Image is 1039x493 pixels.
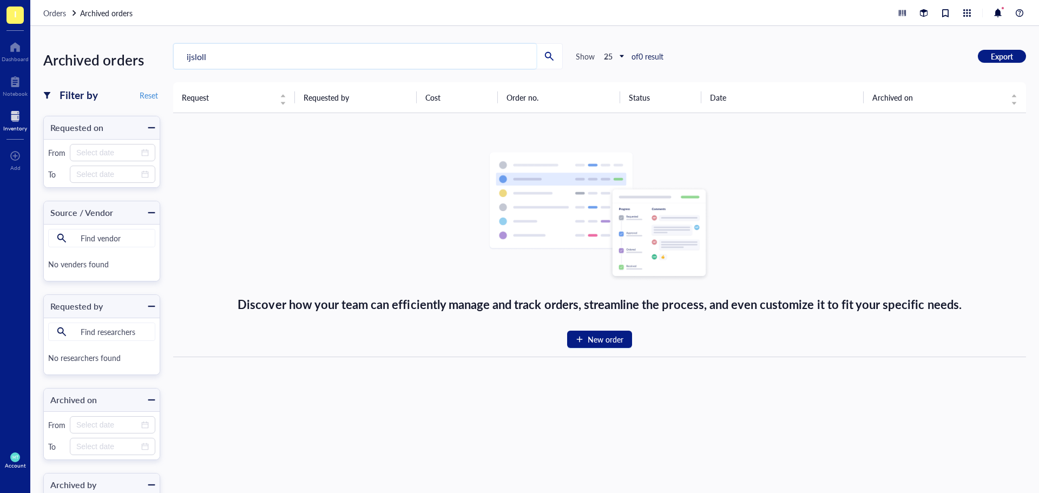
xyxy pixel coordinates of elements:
img: Empty state [489,152,711,282]
th: Requested by [295,82,417,113]
div: Account [5,462,26,469]
input: Select date [76,441,139,452]
input: Select date [76,419,139,431]
a: Dashboard [2,38,29,62]
th: Archived on [864,82,1026,113]
a: Inventory [3,108,27,132]
button: Reset [137,89,160,102]
div: To [48,169,65,179]
b: 25 [604,51,613,62]
th: Status [620,82,701,113]
input: Select date [76,147,139,159]
div: Requested on [44,120,103,135]
button: New order [567,331,632,348]
div: Requested by [44,299,103,314]
span: I [14,7,17,21]
div: Show [576,51,595,61]
div: Archived orders [43,49,160,71]
div: No venders found [48,254,155,277]
a: Orders [43,7,78,19]
span: Orders [43,8,66,18]
div: Archived on [44,392,97,407]
span: Archived on [872,91,1004,103]
div: Notebook [3,90,28,97]
div: Inventory [3,125,27,132]
div: Source / Vendor [44,205,113,220]
button: Export [978,50,1026,63]
span: Request [182,91,273,103]
div: Discover how your team can efficiently manage and track orders, streamline the process, and even ... [238,295,961,313]
span: MT [12,455,18,459]
div: To [48,442,65,451]
th: Order no. [498,82,620,113]
div: Archived by [44,477,96,492]
div: No researchers found [48,347,155,370]
div: of 0 result [632,51,663,61]
div: Dashboard [2,56,29,62]
a: Archived orders [80,7,135,19]
div: Add [10,165,21,171]
th: Date [701,82,864,113]
span: Export [991,51,1013,61]
div: Filter by [60,88,98,103]
input: Select date [76,168,139,180]
th: Cost [417,82,498,113]
span: Reset [140,90,158,100]
div: From [48,148,65,157]
a: Notebook [3,73,28,97]
div: From [48,420,65,430]
th: Request [173,82,295,113]
span: New order [588,333,623,345]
